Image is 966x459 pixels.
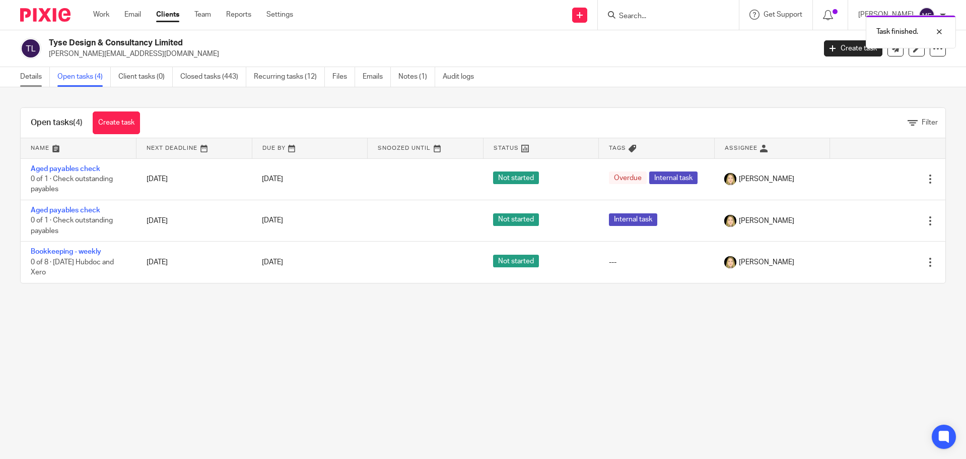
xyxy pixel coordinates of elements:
[609,257,705,267] div: ---
[226,10,251,20] a: Reports
[724,215,736,227] img: Phoebe%20Black.png
[609,145,626,151] span: Tags
[31,248,101,255] a: Bookkeeping - weekly
[262,176,283,183] span: [DATE]
[493,171,539,184] span: Not started
[262,259,283,266] span: [DATE]
[649,171,698,184] span: Internal task
[739,216,794,226] span: [PERSON_NAME]
[124,10,141,20] a: Email
[194,10,211,20] a: Team
[493,255,539,267] span: Not started
[443,67,481,87] a: Audit logs
[57,67,111,87] a: Open tasks (4)
[739,174,794,184] span: [PERSON_NAME]
[332,67,355,87] a: Files
[93,10,109,20] a: Work
[20,67,50,87] a: Details
[49,38,657,48] h2: Tyse Design & Consultancy Limited
[609,213,657,226] span: Internal task
[363,67,391,87] a: Emails
[922,119,938,126] span: Filter
[49,49,809,59] p: [PERSON_NAME][EMAIL_ADDRESS][DOMAIN_NAME]
[724,173,736,185] img: Phoebe%20Black.png
[494,145,519,151] span: Status
[824,40,882,56] a: Create task
[398,67,435,87] a: Notes (1)
[254,67,325,87] a: Recurring tasks (12)
[180,67,246,87] a: Closed tasks (443)
[609,171,647,184] span: Overdue
[739,257,794,267] span: [PERSON_NAME]
[919,7,935,23] img: svg%3E
[136,158,252,200] td: [DATE]
[493,213,539,226] span: Not started
[31,176,113,193] span: 0 of 1 · Check outstanding payables
[73,119,83,127] span: (4)
[136,200,252,241] td: [DATE]
[724,256,736,268] img: Phoebe%20Black.png
[136,242,252,283] td: [DATE]
[31,259,114,276] span: 0 of 8 · [DATE] Hubdoc and Xero
[31,217,113,235] span: 0 of 1 · Check outstanding payables
[156,10,179,20] a: Clients
[876,27,918,37] p: Task finished.
[266,10,293,20] a: Settings
[93,111,140,134] a: Create task
[20,38,41,59] img: svg%3E
[31,207,100,214] a: Aged payables check
[31,165,100,173] a: Aged payables check
[378,145,431,151] span: Snoozed Until
[118,67,173,87] a: Client tasks (0)
[20,8,71,22] img: Pixie
[31,118,83,128] h1: Open tasks
[262,217,283,224] span: [DATE]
